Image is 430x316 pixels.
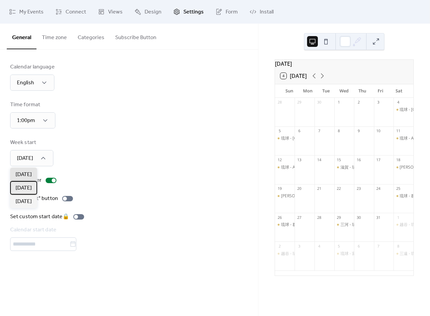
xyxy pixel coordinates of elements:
div: 30 [356,215,361,220]
div: 5 [277,128,282,134]
div: [DATE] [275,60,413,68]
div: 12 [277,157,282,162]
div: 10 [376,128,381,134]
div: 琉球 - A東京 [400,136,422,141]
button: General [7,24,36,49]
div: Time format [10,101,54,109]
div: 17 [376,157,381,162]
div: 4 [396,100,401,105]
div: 29 [297,100,302,105]
div: 三遠 - 琉球 [400,251,419,257]
div: 16 [356,157,361,162]
div: Calendar language [10,63,55,71]
div: 7 [317,128,322,134]
div: 1 [336,100,342,105]
div: Wed [335,84,353,98]
span: [DATE] [17,153,33,164]
div: 11 [396,128,401,134]
div: 琉球 - 群馬 [400,193,419,199]
button: Categories [72,24,110,49]
div: 9 [356,128,361,134]
div: 琉球 - 群馬 [281,222,301,228]
a: Form [210,3,243,21]
div: Mon [299,84,317,98]
div: 琉球 - A東京 [275,165,295,170]
a: Install [245,3,279,21]
div: 3 [376,100,381,105]
div: 15 [336,157,342,162]
div: 秋田 - 琉球 [394,165,413,170]
a: Views [93,3,128,21]
div: 22 [336,186,342,191]
div: 24 [376,186,381,191]
div: 三河 - 琉球 [340,222,360,228]
div: 28 [317,215,322,220]
div: 2 [277,243,282,249]
a: Settings [168,3,209,21]
div: 6 [297,128,302,134]
div: 三遠 - 琉球 [394,251,413,257]
a: Design [129,3,167,21]
div: 越谷 - 琉球 [400,222,419,228]
span: Install [260,8,274,16]
div: 27 [297,215,302,220]
div: 滋賀 - 琉球 [334,165,354,170]
div: 21 [317,186,322,191]
button: Subscribe Button [110,24,162,49]
div: 5 [336,243,342,249]
span: My Events [19,8,44,16]
span: Connect [66,8,86,16]
span: Views [108,8,123,16]
div: 29 [336,215,342,220]
div: 琉球 - 富山 [334,251,354,257]
div: 8 [336,128,342,134]
div: 19 [277,186,282,191]
div: 25 [396,186,401,191]
div: 琉球 - 群馬 [394,193,413,199]
div: [PERSON_NAME] - 琉球 [281,193,324,199]
div: 2 [356,100,361,105]
div: 14 [317,157,322,162]
div: Sat [390,84,408,98]
a: Connect [50,3,91,21]
div: 琉球 - A東京 [394,136,413,141]
div: 4 [317,243,322,249]
div: 1 [396,215,401,220]
div: 18 [396,157,401,162]
div: 31 [376,215,381,220]
span: Settings [183,8,204,16]
div: 琉球 - A東京 [281,165,303,170]
div: 3 [297,243,302,249]
div: 13 [297,157,302,162]
div: 琉球 - 群馬 [275,222,295,228]
div: Tue [317,84,335,98]
div: 滋賀 - 琉球 [340,165,360,170]
span: [DATE] [16,198,32,206]
span: English [17,78,34,88]
div: 26 [277,215,282,220]
a: My Events [4,3,49,21]
div: 8 [396,243,401,249]
button: Time zone [36,24,72,49]
div: 琉球 - 横浜BC [275,136,295,141]
button: 4[DATE] [278,71,309,81]
div: 30 [317,100,322,105]
div: 6 [356,243,361,249]
span: Form [226,8,238,16]
div: 琉球 - 横浜BC [394,107,413,113]
span: [DATE] [16,171,32,179]
div: 7 [376,243,381,249]
div: 23 [356,186,361,191]
div: Sun [280,84,299,98]
div: 三河 - 琉球 [334,222,354,228]
div: Week start [10,139,52,147]
div: 秋田 - 琉球 [275,193,295,199]
div: 20 [297,186,302,191]
div: 越谷 - 琉球 [281,251,301,257]
span: [DATE] [16,184,32,192]
div: 琉球 - 富山 [340,251,360,257]
div: Thu [353,84,372,98]
span: Design [145,8,161,16]
div: 琉球 - [GEOGRAPHIC_DATA] [281,136,333,141]
div: 28 [277,100,282,105]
